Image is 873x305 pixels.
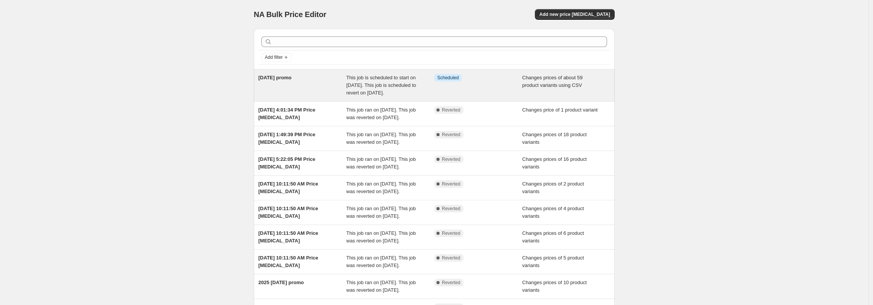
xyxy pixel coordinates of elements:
[346,75,416,96] span: This job is scheduled to start on [DATE]. This job is scheduled to revert on [DATE].
[346,206,416,219] span: This job ran on [DATE]. This job was reverted on [DATE].
[522,255,584,268] span: Changes prices of 5 product variants
[442,206,460,212] span: Reverted
[522,75,583,88] span: Changes prices of about 59 product variants using CSV
[258,107,315,120] span: [DATE] 4:01:34 PM Price [MEDICAL_DATA]
[539,11,610,17] span: Add new price [MEDICAL_DATA]
[265,54,283,60] span: Add filter
[258,132,315,145] span: [DATE] 1:49:39 PM Price [MEDICAL_DATA]
[522,156,587,170] span: Changes prices of 16 product variants
[346,280,416,293] span: This job ran on [DATE]. This job was reverted on [DATE].
[346,181,416,194] span: This job ran on [DATE]. This job was reverted on [DATE].
[442,280,460,286] span: Reverted
[258,280,304,285] span: 2025 [DATE] promo
[522,206,584,219] span: Changes prices of 4 product variants
[258,230,318,244] span: [DATE] 10:11:50 AM Price [MEDICAL_DATA]
[258,156,315,170] span: [DATE] 5:22:05 PM Price [MEDICAL_DATA]
[522,107,598,113] span: Changes price of 1 product variant
[522,230,584,244] span: Changes prices of 6 product variants
[258,206,318,219] span: [DATE] 10:11:50 AM Price [MEDICAL_DATA]
[254,10,326,19] span: NA Bulk Price Editor
[346,132,416,145] span: This job ran on [DATE]. This job was reverted on [DATE].
[442,156,460,162] span: Reverted
[442,107,460,113] span: Reverted
[442,230,460,236] span: Reverted
[442,132,460,138] span: Reverted
[437,75,459,81] span: Scheduled
[522,132,587,145] span: Changes prices of 18 product variants
[522,181,584,194] span: Changes prices of 2 product variants
[346,230,416,244] span: This job ran on [DATE]. This job was reverted on [DATE].
[258,255,318,268] span: [DATE] 10:11:50 AM Price [MEDICAL_DATA]
[258,75,291,80] span: [DATE] promo
[535,9,615,20] button: Add new price [MEDICAL_DATA]
[346,107,416,120] span: This job ran on [DATE]. This job was reverted on [DATE].
[346,255,416,268] span: This job ran on [DATE]. This job was reverted on [DATE].
[261,53,292,62] button: Add filter
[522,280,587,293] span: Changes prices of 10 product variants
[346,156,416,170] span: This job ran on [DATE]. This job was reverted on [DATE].
[258,181,318,194] span: [DATE] 10:11:50 AM Price [MEDICAL_DATA]
[442,255,460,261] span: Reverted
[442,181,460,187] span: Reverted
